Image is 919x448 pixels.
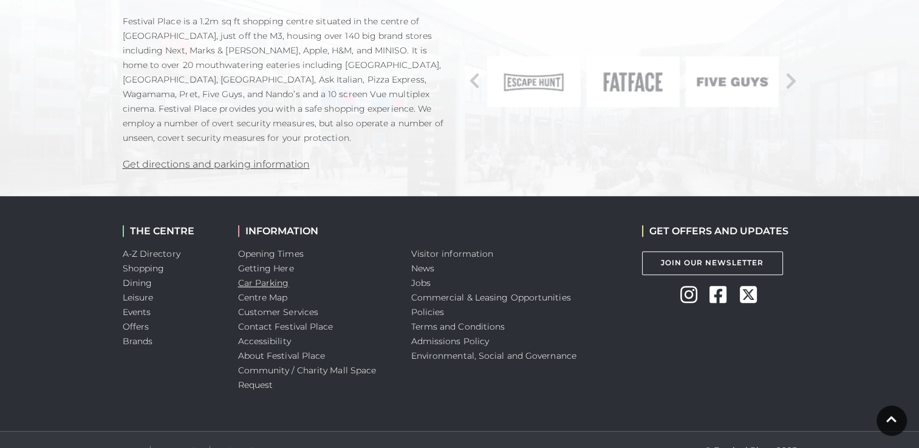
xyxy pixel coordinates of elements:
a: Commercial & Leasing Opportunities [411,292,571,303]
a: Jobs [411,277,431,288]
a: Get directions and parking information [123,158,310,170]
h2: THE CENTRE [123,225,220,237]
a: Join Our Newsletter [642,251,783,275]
a: Offers [123,321,149,332]
a: Dining [123,277,152,288]
a: Visitor information [411,248,494,259]
a: News [411,263,434,274]
a: Accessibility [238,336,291,347]
a: Terms and Conditions [411,321,505,332]
h2: GET OFFERS AND UPDATES [642,225,788,237]
a: Admissions Policy [411,336,490,347]
a: A-Z Directory [123,248,180,259]
a: Getting Here [238,263,294,274]
h2: INFORMATION [238,225,393,237]
a: Policies [411,307,445,317]
a: Shopping [123,263,165,274]
a: Centre Map [238,292,288,303]
p: Festival Place is a 1.2m sq ft shopping centre situated in the centre of [GEOGRAPHIC_DATA], just ... [123,14,451,145]
a: Leisure [123,292,154,303]
a: Contact Festival Place [238,321,333,332]
a: Community / Charity Mall Space Request [238,365,377,390]
a: Environmental, Social and Governance [411,350,576,361]
a: Brands [123,336,153,347]
a: Events [123,307,151,317]
a: Opening Times [238,248,304,259]
a: About Festival Place [238,350,326,361]
a: Customer Services [238,307,319,317]
a: Car Parking [238,277,289,288]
